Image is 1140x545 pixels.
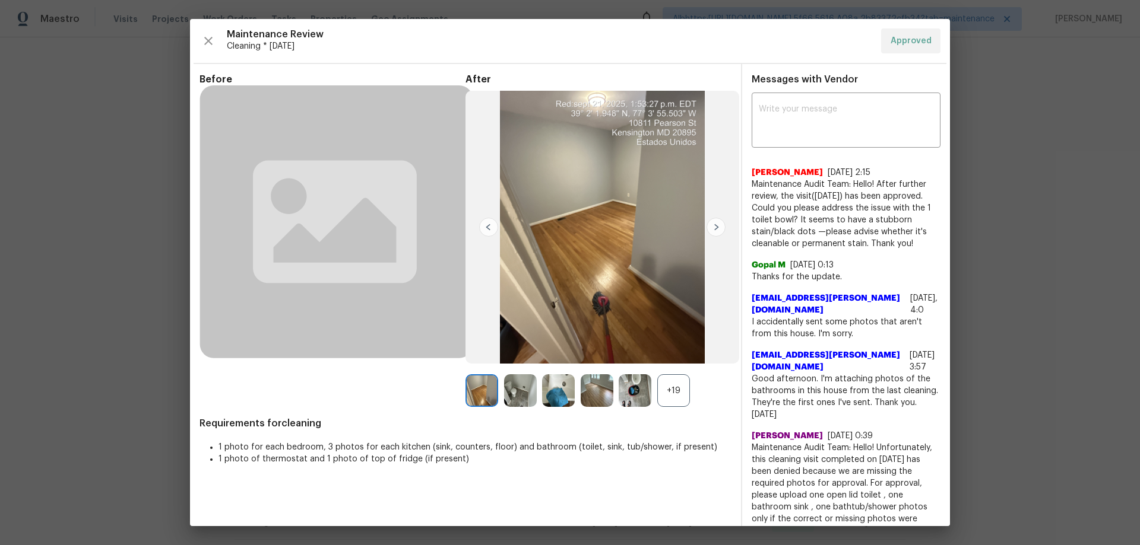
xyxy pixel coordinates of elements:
[752,349,905,373] span: [EMAIL_ADDRESS][PERSON_NAME][DOMAIN_NAME]
[752,271,940,283] span: Thanks for the update.
[752,292,905,316] span: [EMAIL_ADDRESS][PERSON_NAME][DOMAIN_NAME]
[910,351,935,371] span: [DATE] 3:57
[790,261,834,269] span: [DATE] 0:13
[479,218,498,237] img: left-chevron-button-url
[465,74,731,85] span: After
[199,74,465,85] span: Before
[752,316,940,340] span: I accidentally sent some photos that aren't from this house. I'm sorry.
[752,179,940,250] span: Maintenance Audit Team: Hello! After further review, the visit([DATE]) has been approved. Could y...
[227,28,872,40] span: Maintenance Review
[910,294,938,314] span: [DATE], 4:0
[218,453,731,465] li: 1 photo of thermostat and 1 photo of top of fridge (if present)
[707,218,726,237] img: right-chevron-button-url
[752,259,786,271] span: Gopal M
[752,373,940,420] span: Good afternoon. I'm attaching photos of the bathrooms in this house from the last cleaning. They'...
[227,40,872,52] span: Cleaning * [DATE]
[828,168,870,177] span: [DATE] 2:15
[752,75,858,84] span: Messages with Vendor
[752,167,823,179] span: [PERSON_NAME]
[657,374,690,407] div: +19
[828,432,873,440] span: [DATE] 0:39
[199,417,731,429] span: Requirements for cleaning
[752,430,823,442] span: [PERSON_NAME]
[218,441,731,453] li: 1 photo for each bedroom, 3 photos for each kitchen (sink, counters, floor) and bathroom (toilet,...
